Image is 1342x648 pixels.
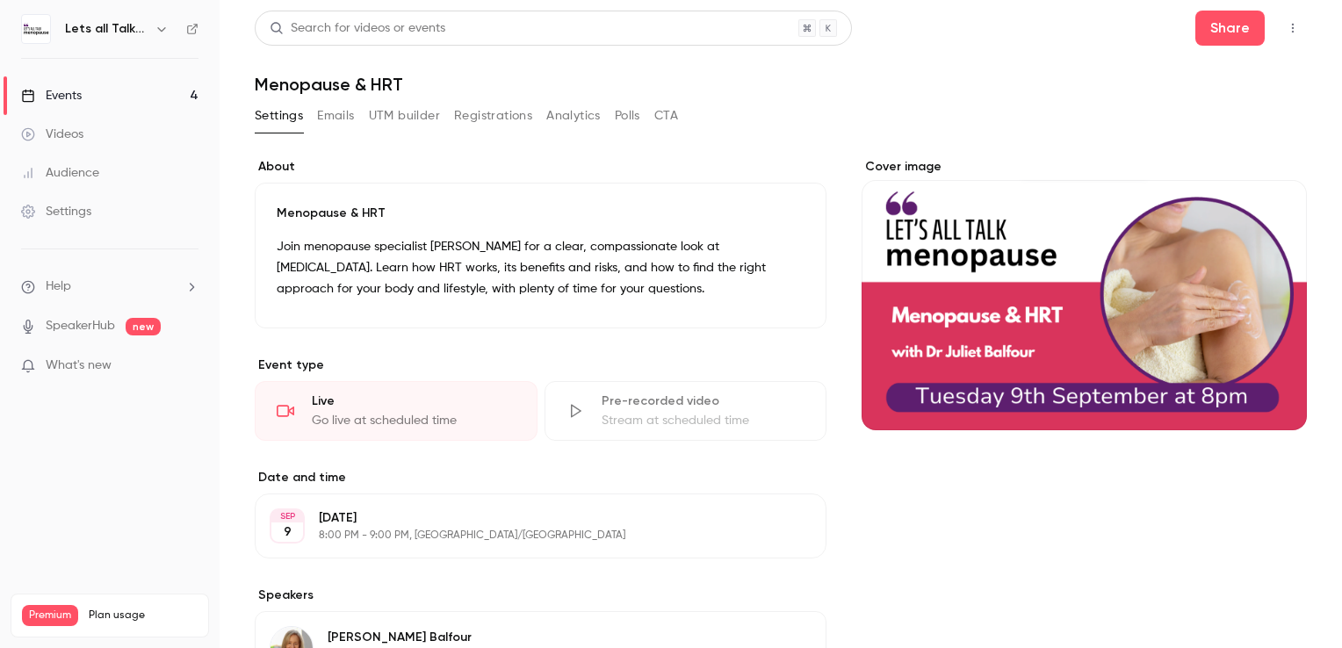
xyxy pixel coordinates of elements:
[545,381,827,441] div: Pre-recorded videoStream at scheduled time
[328,629,712,646] p: [PERSON_NAME] Balfour
[21,277,198,296] li: help-dropdown-opener
[46,277,71,296] span: Help
[21,203,91,220] div: Settings
[270,19,445,38] div: Search for videos or events
[277,236,804,299] p: Join menopause specialist [PERSON_NAME] for a clear, compassionate look at [MEDICAL_DATA]. Learn ...
[277,205,804,222] p: Menopause & HRT
[22,605,78,626] span: Premium
[255,356,826,374] p: Event type
[255,102,303,130] button: Settings
[255,587,826,604] label: Speakers
[615,102,640,130] button: Polls
[312,392,516,410] div: Live
[369,102,440,130] button: UTM builder
[862,158,1307,430] section: Cover image
[21,126,83,143] div: Videos
[21,87,82,104] div: Events
[546,102,601,130] button: Analytics
[46,317,115,335] a: SpeakerHub
[255,469,826,486] label: Date and time
[317,102,354,130] button: Emails
[312,412,516,429] div: Go live at scheduled time
[319,509,733,527] p: [DATE]
[1195,11,1265,46] button: Share
[255,381,538,441] div: LiveGo live at scheduled time
[255,158,826,176] label: About
[255,74,1307,95] h1: Menopause & HRT
[271,510,303,522] div: SEP
[602,392,805,410] div: Pre-recorded video
[46,356,112,375] span: What's new
[454,102,532,130] button: Registrations
[319,529,733,543] p: 8:00 PM - 9:00 PM, [GEOGRAPHIC_DATA]/[GEOGRAPHIC_DATA]
[22,15,50,43] img: Lets all Talk Menopause LIVE
[862,158,1307,176] label: Cover image
[177,358,198,374] iframe: Noticeable Trigger
[89,608,198,623] span: Plan usage
[602,412,805,429] div: Stream at scheduled time
[654,102,678,130] button: CTA
[65,20,148,38] h6: Lets all Talk Menopause LIVE
[21,164,99,182] div: Audience
[284,523,292,541] p: 9
[126,318,161,335] span: new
